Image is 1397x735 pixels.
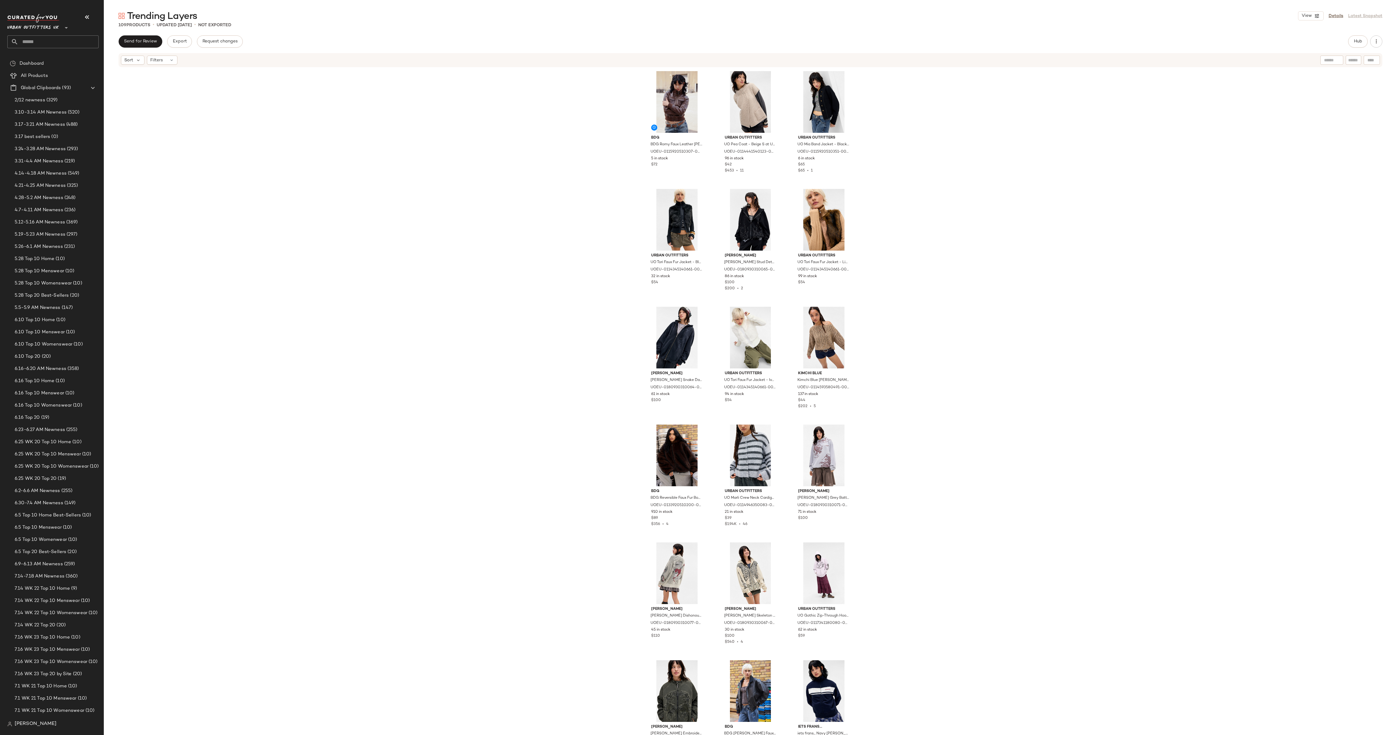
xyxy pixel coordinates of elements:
[651,509,673,515] span: 910 in stock
[735,287,741,291] span: •
[66,146,78,153] span: (293)
[21,85,61,92] span: Global Clipboards
[725,135,776,141] span: Urban Outfitters
[798,371,850,376] span: Kimchi Blue
[793,189,855,251] img: 0114345140661_022_a2
[651,606,703,612] span: [PERSON_NAME]
[63,500,76,507] span: (149)
[798,516,808,521] span: $100
[651,267,702,273] span: UOEU-0114345140661-000-001
[725,287,735,291] span: $200
[724,385,776,390] span: UOEU-0114345140661-000-011
[651,522,660,526] span: $356
[651,274,670,279] span: 32 in stock
[740,169,744,173] span: 11
[153,21,154,29] span: •
[798,606,850,612] span: Urban Outfitters
[15,365,66,372] span: 6.16-6.20 AM Newness
[651,724,703,730] span: [PERSON_NAME]
[793,71,855,133] img: 0115920510351_001_a2
[15,170,67,177] span: 4.14-4.18 AM Newness
[81,451,91,458] span: (10)
[797,267,849,273] span: UOEU-0114345140661-000-022
[15,121,65,128] span: 3.17-3.21 AM Newness
[808,404,814,408] span: •
[797,503,849,508] span: UOEU-0180930310071-000-004
[651,613,702,619] span: [PERSON_NAME] Dishonour Zip-Through Knit Jacket - Cream M at Urban Outfitters
[70,634,80,641] span: (10)
[15,683,67,690] span: 7.1 WK 21 Top 10 Home
[724,267,776,273] span: UOEU-0180930310065-000-001
[15,634,70,641] span: 7.16 WK 23 Top 10 Home
[798,253,850,259] span: Urban Outfitters
[15,329,65,336] span: 6.10 Top 10 Menswear
[15,378,54,385] span: 6.16 Top 10 Home
[15,231,65,238] span: 5.19-5.23 AM Newness
[651,516,658,521] span: $89
[737,522,743,526] span: •
[15,146,66,153] span: 3.24-3.28 AM Newness
[15,341,72,348] span: 6.10 Top 10 Womenswear
[1301,13,1312,18] span: View
[725,156,744,161] span: 96 in stock
[150,57,163,63] span: Filters
[66,182,78,189] span: (325)
[725,274,744,279] span: 86 in stock
[66,365,79,372] span: (358)
[646,542,708,604] img: 0180930310077_012_a2
[127,10,197,23] span: Trending Layers
[666,522,669,526] span: 4
[720,307,781,368] img: 0114345140661_011_a2
[798,509,816,515] span: 71 in stock
[15,720,57,728] span: [PERSON_NAME]
[124,57,133,63] span: Sort
[15,292,69,299] span: 5.28 Top 20 Best-Sellers
[741,640,743,644] span: 4
[798,627,817,633] span: 62 in stock
[15,439,71,446] span: 6.25 WK 20 Top 10 Home
[197,35,243,48] button: Request changes
[55,317,65,324] span: (10)
[15,671,72,678] span: 7.16 WK 23 Top 20 by Site
[54,255,65,262] span: (10)
[63,158,75,165] span: (219)
[15,524,62,531] span: 6.5 Top 10 Menswear
[651,142,702,147] span: BDG Romy Faux Leather [PERSON_NAME] S at Urban Outfitters
[67,536,77,543] span: (10)
[646,189,708,251] img: 0114345140661_001_a2
[720,660,781,722] img: 0115920510297_001_a2
[10,60,16,67] img: svg%3e
[646,660,708,722] img: 0180930310078_030_a2
[64,390,75,397] span: (10)
[15,549,66,556] span: 6.5 Top 20 Best-Sellers
[797,385,849,390] span: UOEU-0114593580491-000-023
[793,307,855,368] img: 0114593580491_023_a2
[797,260,849,265] span: UO Tori Faux Fur Jacket - Light Brown S at Urban Outfitters
[15,475,57,482] span: 6.25 WK 20 Top 20
[77,695,87,702] span: (10)
[72,671,82,678] span: (20)
[798,392,818,397] span: 137 in stock
[60,487,73,494] span: (255)
[741,287,743,291] span: 2
[793,425,855,486] img: 0180930310071_004_a2
[15,207,63,214] span: 4.7-4.11 AM Newness
[735,640,741,644] span: •
[651,260,702,265] span: UO Tori Faux Fur Jacket - Black L at Urban Outfitters
[67,170,79,177] span: (549)
[651,633,660,639] span: $110
[724,142,776,147] span: UO Pea Coat - Beige S at Urban Outfitters
[157,22,192,28] p: updated [DATE]
[660,522,666,526] span: •
[651,398,661,403] span: $100
[798,135,850,141] span: Urban Outfitters
[198,22,231,28] p: Not Exported
[805,169,811,173] span: •
[724,260,776,265] span: [PERSON_NAME] Stud Detail Flame Hoodie - Black XS at Urban Outfitters
[50,133,58,140] span: (0)
[55,622,66,629] span: (20)
[64,268,75,275] span: (10)
[797,149,849,155] span: UOEU-0115920510351-000-001
[71,439,82,446] span: (10)
[202,39,238,44] span: Request changes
